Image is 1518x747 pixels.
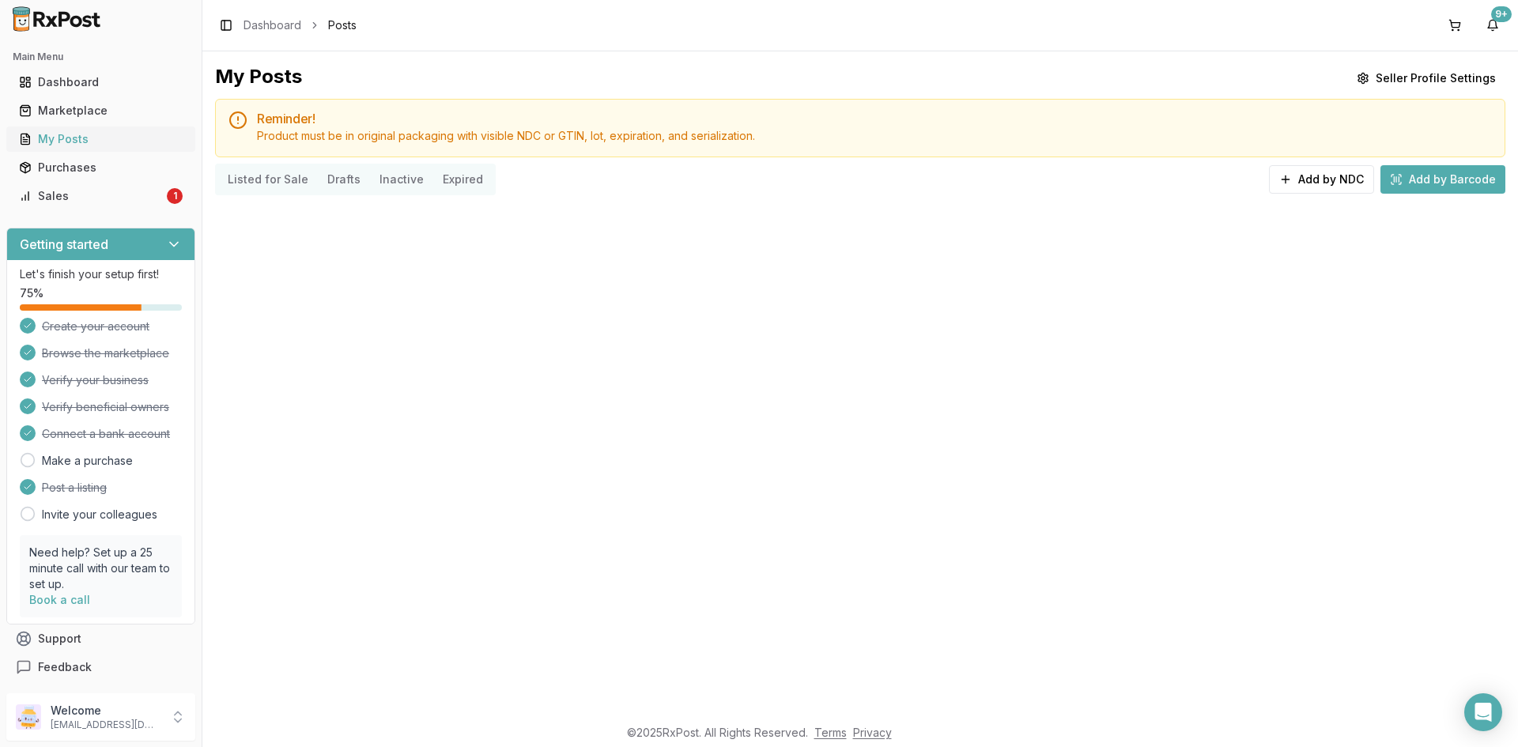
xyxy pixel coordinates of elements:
[42,426,170,442] span: Connect a bank account
[318,167,370,192] button: Drafts
[42,399,169,415] span: Verify beneficial owners
[42,319,149,334] span: Create your account
[51,719,160,731] p: [EMAIL_ADDRESS][DOMAIN_NAME]
[1269,165,1374,194] button: Add by NDC
[16,704,41,730] img: User avatar
[19,103,183,119] div: Marketplace
[814,726,847,739] a: Terms
[20,235,108,254] h3: Getting started
[6,126,195,152] button: My Posts
[19,160,183,175] div: Purchases
[215,64,302,92] div: My Posts
[42,480,107,496] span: Post a listing
[6,624,195,653] button: Support
[6,653,195,681] button: Feedback
[244,17,357,33] nav: breadcrumb
[6,70,195,95] button: Dashboard
[19,74,183,90] div: Dashboard
[38,659,92,675] span: Feedback
[42,453,133,469] a: Make a purchase
[244,17,301,33] a: Dashboard
[218,167,318,192] button: Listed for Sale
[20,266,182,282] p: Let's finish your setup first!
[19,188,164,204] div: Sales
[13,125,189,153] a: My Posts
[6,6,108,32] img: RxPost Logo
[167,188,183,204] div: 1
[1480,13,1505,38] button: 9+
[370,167,433,192] button: Inactive
[257,112,1492,125] h5: Reminder!
[29,593,90,606] a: Book a call
[13,182,189,210] a: Sales1
[51,703,160,719] p: Welcome
[1347,64,1505,92] button: Seller Profile Settings
[6,183,195,209] button: Sales1
[42,507,157,523] a: Invite your colleagues
[42,372,149,388] span: Verify your business
[13,153,189,182] a: Purchases
[6,98,195,123] button: Marketplace
[29,545,172,592] p: Need help? Set up a 25 minute call with our team to set up.
[328,17,357,33] span: Posts
[1380,165,1505,194] button: Add by Barcode
[42,345,169,361] span: Browse the marketplace
[13,51,189,63] h2: Main Menu
[6,155,195,180] button: Purchases
[19,131,183,147] div: My Posts
[433,167,493,192] button: Expired
[257,128,1492,144] div: Product must be in original packaging with visible NDC or GTIN, lot, expiration, and serialization.
[20,285,43,301] span: 75 %
[853,726,892,739] a: Privacy
[1491,6,1512,22] div: 9+
[13,96,189,125] a: Marketplace
[13,68,189,96] a: Dashboard
[1464,693,1502,731] div: Open Intercom Messenger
